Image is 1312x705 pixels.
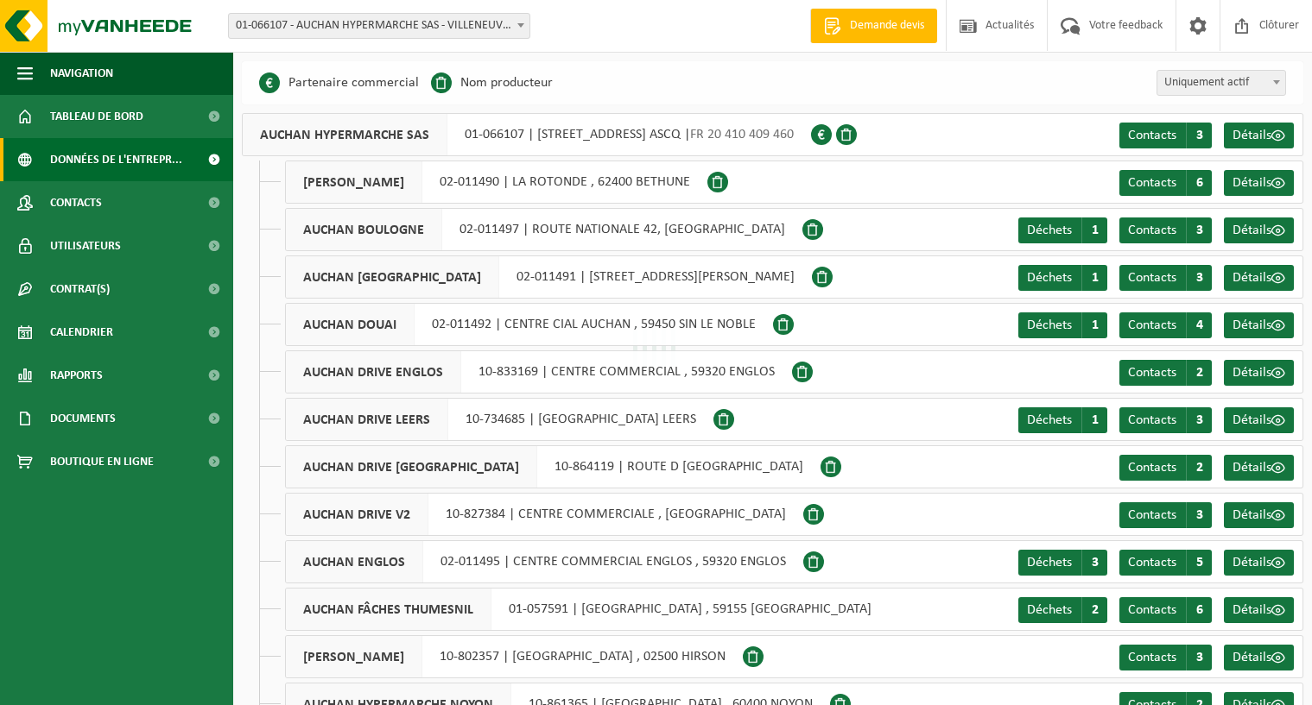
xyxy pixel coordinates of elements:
[286,256,499,298] span: AUCHAN [GEOGRAPHIC_DATA]
[1119,645,1212,670] a: Contacts 3
[9,667,288,705] iframe: chat widget
[1119,360,1212,386] a: Contacts 2
[690,128,794,142] span: FR 20 410 409 460
[1027,413,1072,427] span: Déchets
[229,14,529,38] span: 01-066107 - AUCHAN HYPERMARCHE SAS - VILLENEUVE D ASCQ
[50,138,182,181] span: Données de l'entrepr...
[50,95,143,138] span: Tableau de bord
[1081,550,1107,576] span: 3
[286,209,442,250] span: AUCHAN BOULOGNE
[1233,129,1271,142] span: Détails
[1224,597,1294,623] a: Détails
[50,440,154,483] span: Boutique en ligne
[1128,176,1176,190] span: Contacts
[50,311,113,354] span: Calendrier
[1081,217,1107,243] span: 1
[50,268,110,311] span: Contrat(s)
[1018,550,1107,576] a: Déchets 3
[1119,550,1212,576] a: Contacts 5
[1128,318,1176,332] span: Contacts
[1027,556,1072,570] span: Déchets
[1224,550,1294,576] a: Détails
[228,13,530,39] span: 01-066107 - AUCHAN HYPERMARCHE SAS - VILLENEUVE D ASCQ
[1233,318,1271,332] span: Détails
[50,224,121,268] span: Utilisateurs
[285,350,792,393] div: 10-833169 | CENTRE COMMERCIAL , 59320 ENGLOS
[1128,366,1176,380] span: Contacts
[1224,217,1294,243] a: Détails
[50,397,116,440] span: Documents
[1233,176,1271,190] span: Détails
[1186,123,1212,148] span: 3
[1224,455,1294,481] a: Détails
[286,304,415,345] span: AUCHAN DOUAI
[285,493,803,536] div: 10-827384 | CENTRE COMMERCIALE , [GEOGRAPHIC_DATA]
[1018,597,1107,623] a: Déchets 2
[1224,123,1294,148] a: Détails
[1128,413,1176,427] span: Contacts
[285,540,803,583] div: 02-011495 | CENTRE COMMERCIAL ENGLOS , 59320 ENGLOS
[286,636,422,677] span: [PERSON_NAME]
[286,351,461,393] span: AUCHAN DRIVE ENGLOS
[1018,312,1107,338] a: Déchets 1
[1119,407,1212,433] a: Contacts 3
[1186,455,1212,481] span: 2
[1027,318,1072,332] span: Déchets
[1186,407,1212,433] span: 3
[1027,223,1072,237] span: Déchets
[1224,312,1294,338] a: Détails
[1128,508,1176,522] span: Contacts
[285,635,743,678] div: 10-802357 | [GEOGRAPHIC_DATA] , 02500 HIRSON
[50,181,102,224] span: Contacts
[1186,597,1212,623] span: 6
[285,161,707,204] div: 02-011490 | LA ROTONDE , 62400 BETHUNE
[1224,360,1294,386] a: Détails
[286,446,537,488] span: AUCHAN DRIVE [GEOGRAPHIC_DATA]
[1081,597,1107,623] span: 2
[846,17,929,35] span: Demande devis
[1157,71,1285,95] span: Uniquement actif
[1128,129,1176,142] span: Contacts
[1233,366,1271,380] span: Détails
[1233,508,1271,522] span: Détails
[1186,170,1212,196] span: 6
[1186,217,1212,243] span: 3
[286,399,448,440] span: AUCHAN DRIVE LEERS
[1186,502,1212,528] span: 3
[1128,223,1176,237] span: Contacts
[285,303,773,346] div: 02-011492 | CENTRE CIAL AUCHAN , 59450 SIN LE NOBLE
[1119,217,1212,243] a: Contacts 3
[1081,312,1107,338] span: 1
[1018,407,1107,433] a: Déchets 1
[1128,651,1176,664] span: Contacts
[1157,70,1286,96] span: Uniquement actif
[286,589,491,630] span: AUCHAN FÂCHES THUMESNIL
[1081,407,1107,433] span: 1
[285,398,713,441] div: 10-734685 | [GEOGRAPHIC_DATA] LEERS
[1233,461,1271,475] span: Détails
[1119,597,1212,623] a: Contacts 6
[810,9,937,43] a: Demande devis
[1224,407,1294,433] a: Détails
[1119,123,1212,148] a: Contacts 3
[286,541,423,582] span: AUCHAN ENGLOS
[1119,312,1212,338] a: Contacts 4
[1224,170,1294,196] a: Détails
[1186,550,1212,576] span: 5
[243,114,447,155] span: AUCHAN HYPERMARCHE SAS
[259,70,419,96] li: Partenaire commercial
[286,494,428,535] span: AUCHAN DRIVE V2
[1233,223,1271,237] span: Détails
[1224,265,1294,291] a: Détails
[1128,271,1176,285] span: Contacts
[1018,217,1107,243] a: Déchets 1
[1186,265,1212,291] span: 3
[285,445,821,488] div: 10-864119 | ROUTE D [GEOGRAPHIC_DATA]
[1224,502,1294,528] a: Détails
[1233,603,1271,617] span: Détails
[1018,265,1107,291] a: Déchets 1
[1119,265,1212,291] a: Contacts 3
[1119,170,1212,196] a: Contacts 6
[1119,455,1212,481] a: Contacts 2
[1186,645,1212,670] span: 3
